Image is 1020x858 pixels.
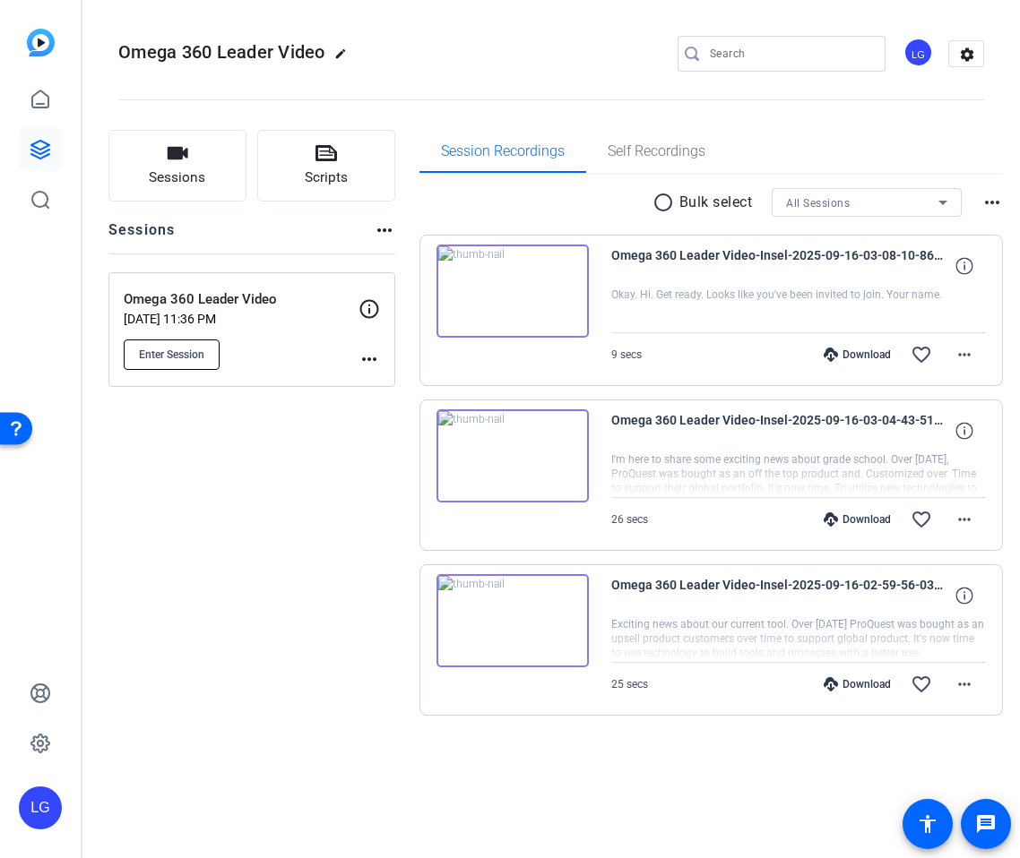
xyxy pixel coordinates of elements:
[334,47,356,69] mat-icon: edit
[679,192,753,213] p: Bulk select
[975,813,997,835] mat-icon: message
[27,29,55,56] img: blue-gradient.svg
[124,289,370,310] p: Omega 360 Leader Video
[911,344,932,365] mat-icon: favorite_border
[305,167,348,188] span: Scripts
[815,677,900,691] div: Download
[124,339,220,370] button: Enter Session
[149,167,205,188] span: Sessions
[611,245,943,287] span: Omega 360 Leader Video-Insel-2025-09-16-03-08-10-864-0
[374,219,395,241] mat-icon: more_horiz
[815,512,900,527] div: Download
[611,574,943,617] span: Omega 360 Leader Video-Insel-2025-09-16-02-59-56-033-0
[611,348,642,361] span: 9 secs
[124,312,359,326] p: [DATE] 11:36 PM
[786,197,850,210] span: All Sessions
[611,409,943,452] span: Omega 360 Leader Video-Insel-2025-09-16-03-04-43-519-0
[949,41,985,68] mat-icon: settings
[139,347,204,362] span: Enter Session
[608,144,705,159] span: Self Recordings
[911,509,932,530] mat-icon: favorite_border
[108,130,246,202] button: Sessions
[917,813,938,835] mat-icon: accessibility
[19,786,62,829] div: LG
[611,513,648,526] span: 26 secs
[981,192,1003,213] mat-icon: more_horiz
[903,38,935,69] ngx-avatar: Lou Garinga
[437,245,589,338] img: thumb-nail
[954,344,975,365] mat-icon: more_horiz
[437,409,589,502] img: thumb-nail
[118,41,325,63] span: Omega 360 Leader Video
[359,348,380,370] mat-icon: more_horiz
[954,674,975,695] mat-icon: more_horiz
[653,192,679,213] mat-icon: radio_button_unchecked
[441,144,565,159] span: Session Recordings
[710,43,871,64] input: Search
[815,347,900,362] div: Download
[903,38,933,67] div: LG
[437,574,589,667] img: thumb-nail
[257,130,395,202] button: Scripts
[954,509,975,530] mat-icon: more_horiz
[108,219,176,253] h2: Sessions
[911,674,932,695] mat-icon: favorite_border
[611,678,648,691] span: 25 secs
